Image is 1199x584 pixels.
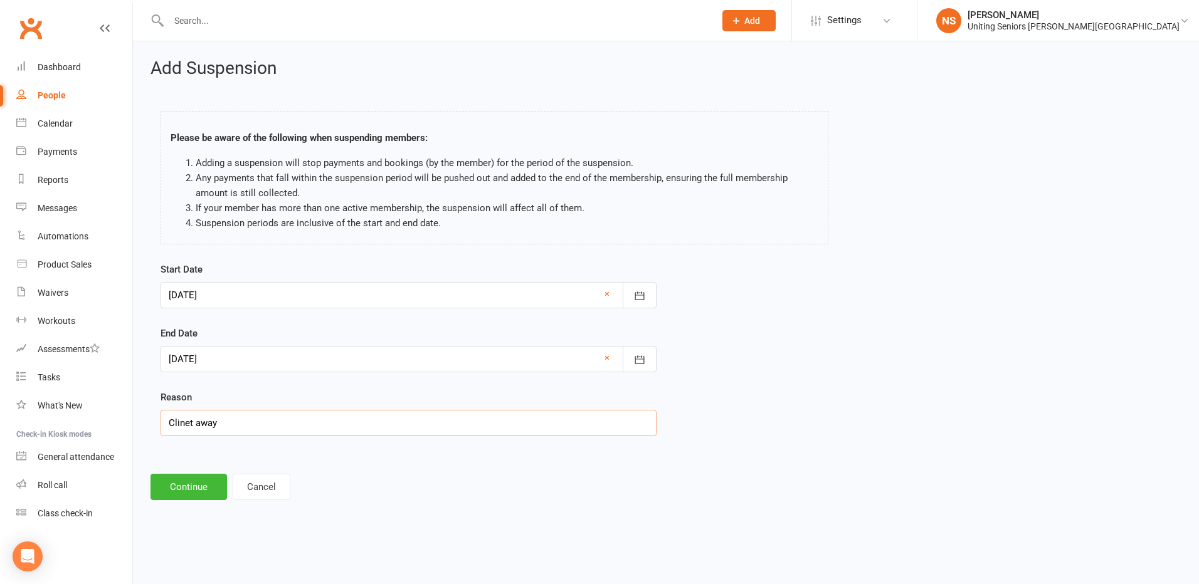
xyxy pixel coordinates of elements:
div: Product Sales [38,259,92,269]
div: Calendar [38,118,73,128]
a: Messages [16,194,132,222]
input: Search... [165,12,706,29]
a: Tasks [16,363,132,392]
button: Cancel [233,474,290,500]
a: Payments [16,138,132,166]
div: NS [936,8,961,33]
div: What's New [38,400,83,410]
a: Calendar [16,110,132,138]
div: Open Intercom Messenger [13,541,43,571]
div: Waivers [38,288,68,298]
div: General attendance [38,452,114,462]
span: Add [744,16,760,26]
a: Clubworx [15,13,46,44]
label: Reason [161,390,192,405]
div: People [38,90,66,100]
a: Waivers [16,279,132,307]
a: × [605,350,610,365]
li: Suspension periods are inclusive of the start and end date. [196,216,818,231]
a: Roll call [16,471,132,499]
div: Roll call [38,480,67,490]
li: Any payments that fall within the suspension period will be pushed out and added to the end of th... [196,170,818,201]
li: Adding a suspension will stop payments and bookings (by the member) for the period of the suspens... [196,155,818,170]
div: Class check-in [38,508,93,518]
div: Assessments [38,344,100,354]
a: Product Sales [16,251,132,279]
div: [PERSON_NAME] [968,9,1180,21]
div: Workouts [38,316,75,326]
div: Uniting Seniors [PERSON_NAME][GEOGRAPHIC_DATA] [968,21,1180,32]
div: Dashboard [38,62,81,72]
h2: Add Suspension [151,59,1181,78]
div: Payments [38,147,77,157]
li: If your member has more than one active membership, the suspension will affect all of them. [196,201,818,216]
a: Reports [16,166,132,194]
input: Reason [161,410,657,436]
div: Messages [38,203,77,213]
strong: Please be aware of the following when suspending members: [171,132,428,143]
a: × [605,286,610,301]
a: General attendance kiosk mode [16,443,132,471]
a: What's New [16,392,132,420]
a: People [16,81,132,110]
div: Automations [38,231,88,241]
label: Start Date [161,262,203,277]
div: Tasks [38,372,60,382]
button: Continue [151,474,227,500]
a: Workouts [16,307,132,335]
a: Assessments [16,335,132,363]
a: Dashboard [16,53,132,81]
div: Reports [38,175,68,185]
label: End Date [161,326,198,341]
button: Add [722,10,776,31]
a: Automations [16,222,132,251]
a: Class kiosk mode [16,499,132,528]
span: Settings [827,6,862,34]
